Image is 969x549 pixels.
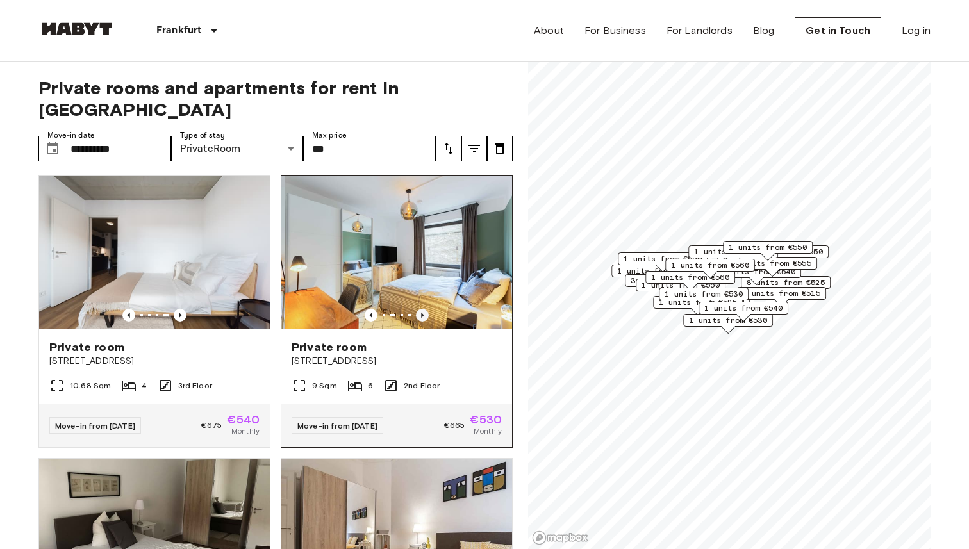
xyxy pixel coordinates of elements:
[683,314,773,334] div: Map marker
[470,414,502,425] span: €530
[624,253,702,265] span: 1 units from €590
[201,420,222,431] span: €675
[528,61,931,549] canvas: Map
[747,277,825,288] span: 8 units from €525
[174,309,186,322] button: Previous image
[742,288,820,299] span: 1 units from €515
[171,136,304,161] div: PrivateRoom
[733,258,811,269] span: 1 units from €555
[55,421,135,430] span: Move-in from [DATE]
[292,355,502,368] span: [STREET_ADDRESS]
[227,414,260,425] span: €540
[297,421,377,430] span: Move-in from [DATE]
[40,136,65,161] button: Choose date, selected date is 1 Oct 2025
[584,23,646,38] a: For Business
[631,275,709,286] span: 3 units from €515
[461,136,487,161] button: tune
[617,265,695,277] span: 1 units from €560
[122,309,135,322] button: Previous image
[38,77,513,120] span: Private rooms and apartments for rent in [GEOGRAPHIC_DATA]
[671,259,749,271] span: 1 units from €560
[47,130,95,141] label: Move-in date
[688,245,778,265] div: Map marker
[474,425,502,437] span: Monthly
[534,23,564,38] a: About
[416,309,429,322] button: Previous image
[532,530,588,545] a: Mapbox logo
[611,265,701,284] div: Map marker
[723,241,813,261] div: Map marker
[753,23,775,38] a: Blog
[625,274,715,294] div: Map marker
[902,23,931,38] a: Log in
[645,271,735,291] div: Map marker
[312,380,337,391] span: 9 Sqm
[665,259,755,279] div: Map marker
[729,242,807,253] span: 1 units from €550
[636,279,725,299] div: Map marker
[694,246,772,258] span: 1 units from €580
[292,340,367,355] span: Private room
[142,380,147,391] span: 4
[285,176,516,329] img: Marketing picture of unit DE-04-042-002-05HF
[667,23,733,38] a: For Landlords
[618,252,708,272] div: Map marker
[653,296,743,316] div: Map marker
[231,425,260,437] span: Monthly
[745,246,823,258] span: 1 units from €550
[312,130,347,141] label: Max price
[281,175,513,448] a: Marketing picture of unit DE-04-042-002-05HFMarketing picture of unit DE-04-042-002-05HFPrevious ...
[38,175,270,448] a: Previous imagePrevious imagePrivate room[STREET_ADDRESS]10.68 Sqm43rd FloorMove-in from [DATE]€67...
[49,340,124,355] span: Private room
[659,288,749,307] div: Map marker
[39,176,270,329] img: Marketing picture of unit DE-04-037-016-03Q
[38,22,115,35] img: Habyt
[699,302,788,322] div: Map marker
[368,380,373,391] span: 6
[365,309,377,322] button: Previous image
[727,257,817,277] div: Map marker
[436,136,461,161] button: tune
[642,279,720,291] span: 1 units from €550
[704,302,783,314] span: 1 units from €540
[70,380,111,391] span: 10.68 Sqm
[741,276,831,296] div: Map marker
[689,315,767,326] span: 1 units from €530
[651,272,729,283] span: 1 units from €560
[180,130,225,141] label: Type of stay
[795,17,881,44] a: Get in Touch
[178,380,212,391] span: 3rd Floor
[49,355,260,368] span: [STREET_ADDRESS]
[665,288,743,300] span: 1 units from €530
[444,420,465,431] span: €665
[156,23,201,38] p: Frankfurt
[487,136,513,161] button: tune
[404,380,440,391] span: 2nd Floor
[736,287,826,307] div: Map marker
